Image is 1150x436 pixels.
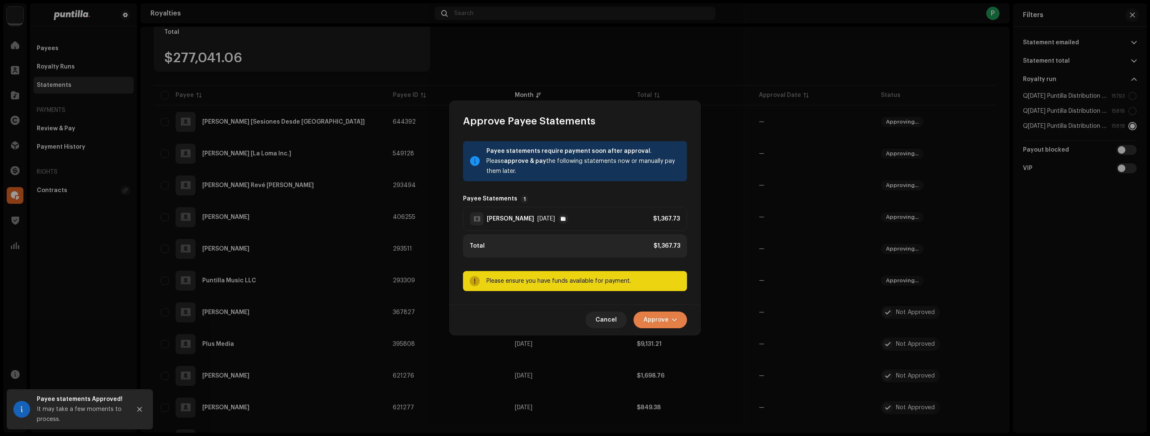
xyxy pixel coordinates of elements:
strong: approve & pay [504,158,546,164]
div: . Please the following statements now or manually pay them later. [486,146,680,176]
p-badge: 1 [521,195,528,203]
button: Cancel [585,312,627,328]
div: Approve Payee Statements [463,114,595,128]
strong: Payee statements require payment soon after approval [486,148,650,154]
div: $1,367.73 [654,243,680,249]
div: Dale Pututi [487,215,534,222]
div: [DATE] [537,215,555,222]
div: Please ensure you have funds available for payment. [486,276,680,286]
div: $1,367.73 [653,215,680,222]
div: Total [470,243,485,249]
span: Cancel [595,312,617,328]
div: It may take a few moments to process. [37,404,125,424]
div: Payee statements Approved! [37,394,125,404]
span: Approve [644,312,669,328]
button: Close [131,401,148,418]
div: Payee Statements [463,195,517,203]
button: Approve [634,312,687,328]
